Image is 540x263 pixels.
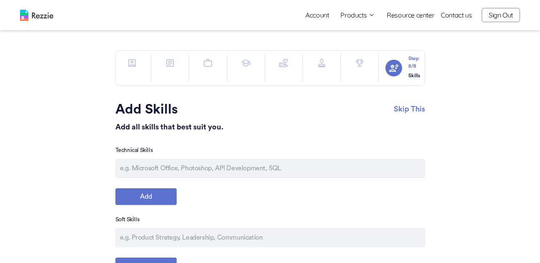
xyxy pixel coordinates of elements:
button: Products [340,10,375,20]
input: e.g. Product Strategy, Leadership, Communication [115,228,425,247]
button: Sign Out [482,8,520,22]
a: Resource center [387,10,434,20]
p: Add all skills that best suit you. [115,120,425,134]
a: Account [299,7,335,23]
p: Add Skills [115,103,425,116]
p: Skills [408,72,420,79]
button: Add [115,188,177,205]
input: e.g. Microsoft Office, Photoshop, API Development, SQL [115,159,425,178]
p: Step 8 /8 [408,55,420,70]
button: Skip This [394,103,425,115]
p: Soft Skills [115,215,425,224]
a: Contact us [441,10,472,20]
p: Technical Skills [115,146,425,155]
img: logo [20,10,53,21]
